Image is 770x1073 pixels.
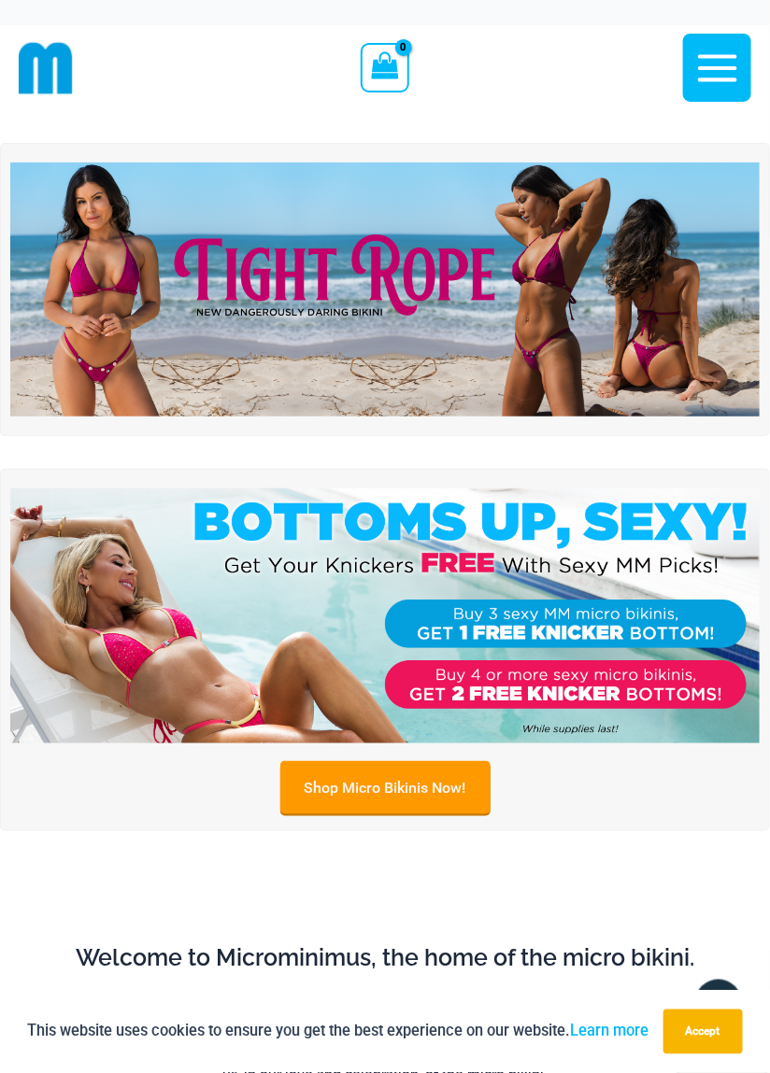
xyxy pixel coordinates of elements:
[19,41,73,95] img: cropped mm emblem
[280,761,491,814] a: Shop Micro Bikinis Now!
[33,943,737,974] h2: Welcome to Microminimus, the home of the micro bikini.
[571,1023,649,1040] a: Learn more
[663,1009,743,1054] button: Accept
[10,162,760,417] img: Tight Rope Pink Bikini
[361,43,408,92] a: View Shopping Cart, empty
[10,488,760,743] img: Buy 3 or 4 Bikinis Get Free Knicker Promo
[28,1019,649,1044] p: This website uses cookies to ensure you get the best experience on our website.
